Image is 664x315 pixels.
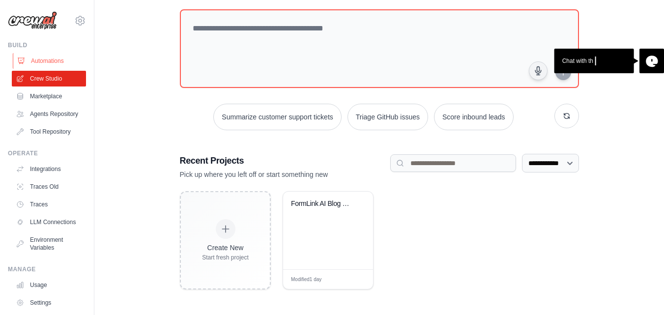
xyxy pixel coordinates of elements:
button: Score inbound leads [434,104,514,130]
div: FormLink AI Blog Generator - Daily Content Marketing Automation [291,200,354,208]
a: Agents Repository [12,106,86,122]
button: Click to speak your automation idea [529,61,548,80]
a: LLM Connections [12,214,86,230]
button: Summarize customer support tickets [213,104,341,130]
div: Manage [8,265,86,273]
button: Triage GitHub issues [347,104,428,130]
a: Crew Studio [12,71,86,86]
a: Settings [12,295,86,311]
a: Marketplace [12,88,86,104]
span: Edit [349,276,358,283]
a: Automations [13,53,87,69]
iframe: Chat Widget [615,268,664,315]
img: Logo [8,11,57,30]
h3: Recent Projects [180,154,390,168]
a: Traces [12,197,86,212]
div: Create New [202,243,249,253]
a: Environment Variables [12,232,86,256]
a: Traces Old [12,179,86,195]
div: Start fresh project [202,254,249,261]
span: Modified 1 day [291,276,321,283]
a: Usage [12,277,86,293]
p: Pick up where you left off or start something new [180,170,390,179]
div: Operate [8,149,86,157]
div: Build [8,41,86,49]
button: Get new suggestions [554,104,579,128]
a: Integrations [12,161,86,177]
a: Tool Repository [12,124,86,140]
